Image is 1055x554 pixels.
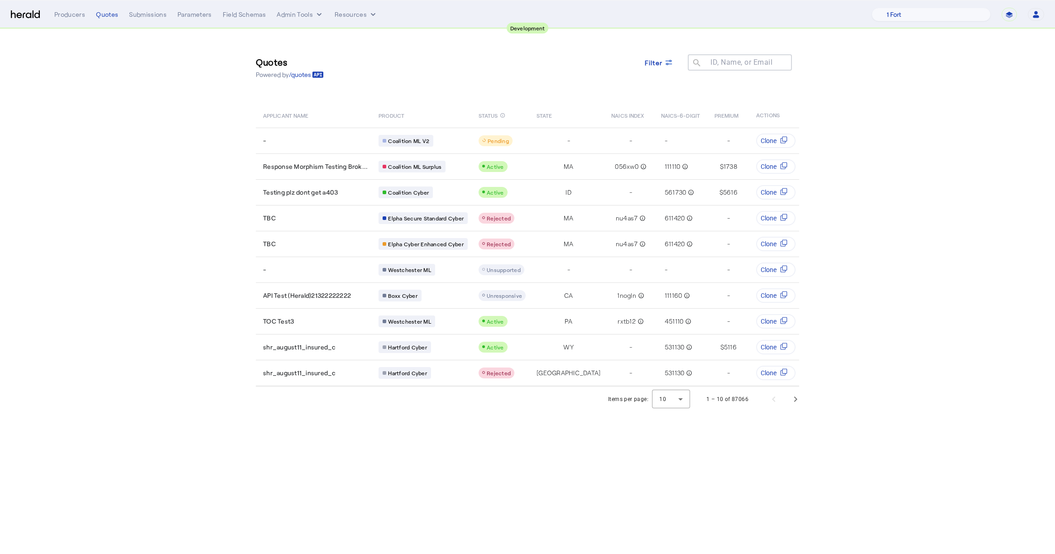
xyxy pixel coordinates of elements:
[487,344,504,350] span: Active
[566,188,571,197] span: ID
[684,343,692,352] mat-icon: info_outline
[263,291,351,300] span: API Test (Herald)21322222222
[638,214,646,223] mat-icon: info_outline
[761,291,777,300] span: Clone
[11,10,40,19] img: Herald Logo
[636,317,644,326] mat-icon: info_outline
[388,163,441,170] span: Coalition ML Surplus
[683,317,691,326] mat-icon: info_outline
[563,343,574,352] span: WY
[256,102,988,387] table: Table view of all quotes submitted by your platform
[629,136,632,145] span: -
[685,239,693,248] mat-icon: info_outline
[756,185,796,200] button: Clone
[629,343,632,352] span: -
[761,343,777,352] span: Clone
[263,239,276,248] span: TBC
[564,291,573,300] span: CA
[636,291,644,300] mat-icon: info_outline
[720,343,724,352] span: $
[177,10,212,19] div: Parameters
[487,163,504,170] span: Active
[263,162,368,171] span: Response Morphism Testing Brok...
[615,162,638,171] span: 056xw0
[756,134,796,148] button: Clone
[479,110,498,119] span: STATUS
[727,368,730,377] span: -
[564,162,573,171] span: MA
[488,138,509,144] span: Pending
[263,136,266,145] span: -
[565,317,572,326] span: PA
[715,110,739,119] span: PREMIUM
[756,314,796,329] button: Clone
[388,215,464,222] span: Elpha Secure Standard Cyber
[616,214,638,223] span: nu4as7
[335,10,378,19] button: Resources dropdown menu
[388,189,429,196] span: Coalition Cyber
[129,10,167,19] div: Submissions
[611,110,644,119] span: NAICS INDEX
[500,110,505,120] mat-icon: info_outline
[256,56,324,68] h3: Quotes
[727,136,730,145] span: -
[487,215,511,221] span: Rejected
[761,214,777,223] span: Clone
[263,110,308,119] span: APPLICANT NAME
[756,263,796,277] button: Clone
[723,188,738,197] span: 5616
[487,370,511,376] span: Rejected
[761,239,777,248] span: Clone
[665,162,681,171] span: 111110
[223,10,266,19] div: Field Schemas
[761,136,777,145] span: Clone
[617,291,636,300] span: 1nogln
[727,239,730,248] span: -
[263,343,336,352] span: shr_august11_insured_c
[665,343,685,352] span: 531130
[567,136,570,145] span: -
[487,267,521,273] span: Unsupported
[756,237,796,251] button: Clone
[388,240,464,248] span: Elpha Cyber Enhanced Cyber
[638,239,646,248] mat-icon: info_outline
[706,395,748,404] div: 1 – 10 of 87066
[665,317,684,326] span: 451110
[665,239,685,248] span: 611420
[388,344,427,351] span: Hartford Cyber
[720,162,724,171] span: $
[719,188,723,197] span: $
[487,318,504,325] span: Active
[645,58,663,67] span: Filter
[263,368,336,377] span: shr_august11_insured_c
[756,340,796,354] button: Clone
[684,368,692,377] mat-icon: info_outline
[685,214,693,223] mat-icon: info_outline
[724,162,737,171] span: 1738
[263,317,294,326] span: TOC Test3
[537,368,600,377] span: [GEOGRAPHIC_DATA]
[263,265,266,274] span: -
[263,214,276,223] span: TBC
[388,137,429,144] span: Coalition ML V2
[761,317,777,326] span: Clone
[263,188,338,197] span: Testing plz dont get a403
[682,291,690,300] mat-icon: info_outline
[289,70,324,79] a: /quotes
[665,368,685,377] span: 531130
[629,368,632,377] span: -
[724,343,737,352] span: 5116
[727,265,730,274] span: -
[638,162,647,171] mat-icon: info_outline
[756,159,796,174] button: Clone
[756,211,796,225] button: Clone
[388,369,427,377] span: Hartford Cyber
[756,366,796,380] button: Clone
[665,265,667,274] span: -
[487,189,504,196] span: Active
[688,58,703,69] mat-icon: search
[277,10,324,19] button: internal dropdown menu
[638,54,681,71] button: Filter
[507,23,549,33] div: Development
[388,318,431,325] span: Westchester ML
